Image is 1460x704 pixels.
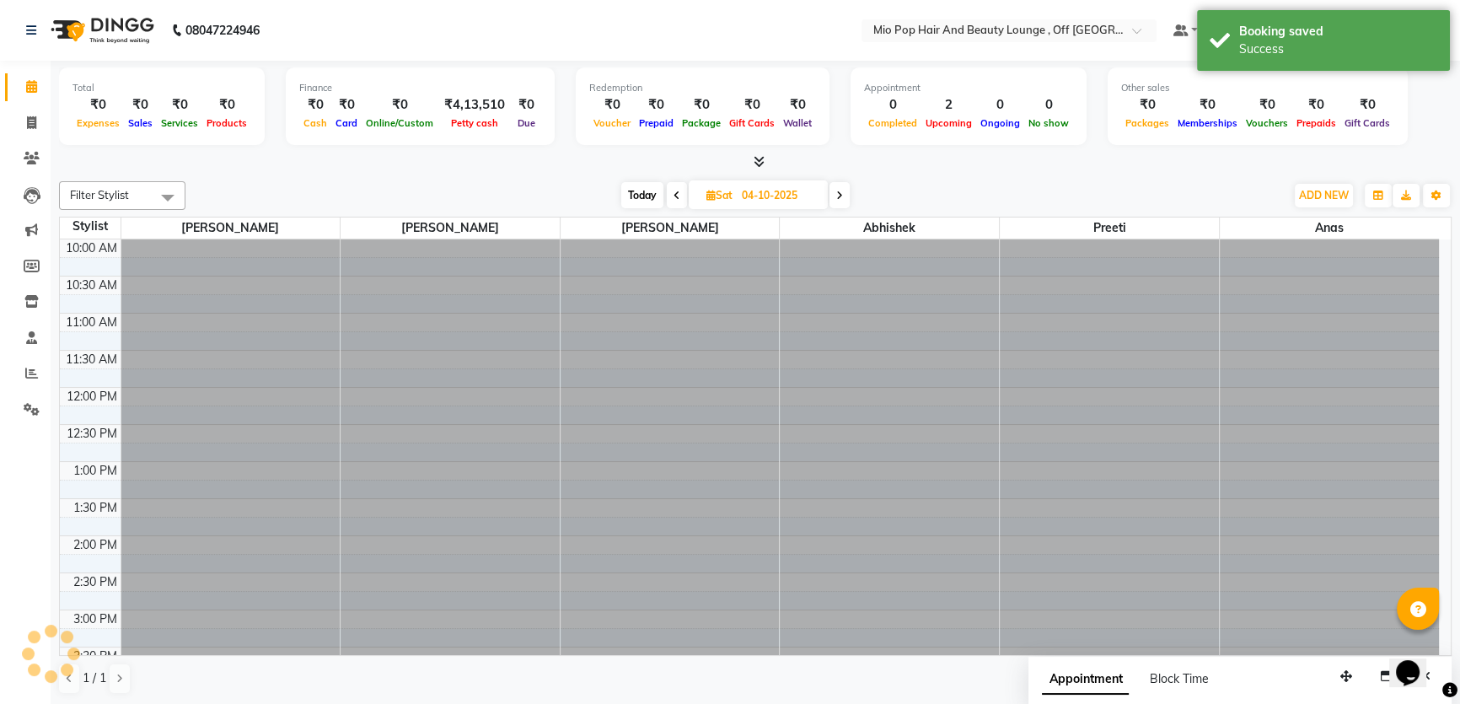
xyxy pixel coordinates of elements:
[1024,117,1073,129] span: No show
[124,95,157,115] div: ₹0
[362,117,437,129] span: Online/Custom
[635,95,678,115] div: ₹0
[331,117,362,129] span: Card
[83,669,106,687] span: 1 / 1
[1121,117,1173,129] span: Packages
[121,218,341,239] span: [PERSON_NAME]
[1389,637,1443,687] iframe: chat widget
[1121,81,1394,95] div: Other sales
[561,218,780,239] span: [PERSON_NAME]
[70,188,129,202] span: Filter Stylist
[1173,95,1242,115] div: ₹0
[621,182,663,208] span: Today
[62,351,121,368] div: 11:30 AM
[124,117,157,129] span: Sales
[1220,218,1439,239] span: anas
[331,95,362,115] div: ₹0
[1024,95,1073,115] div: 0
[725,117,779,129] span: Gift Cards
[157,95,202,115] div: ₹0
[1295,184,1353,207] button: ADD NEW
[72,81,251,95] div: Total
[202,117,251,129] span: Products
[362,95,437,115] div: ₹0
[1299,189,1349,202] span: ADD NEW
[779,95,816,115] div: ₹0
[976,95,1024,115] div: 0
[589,95,635,115] div: ₹0
[62,277,121,294] div: 10:30 AM
[864,95,921,115] div: 0
[725,95,779,115] div: ₹0
[437,95,512,115] div: ₹4,13,510
[70,462,121,480] div: 1:00 PM
[70,610,121,628] div: 3:00 PM
[1242,117,1292,129] span: Vouchers
[976,117,1024,129] span: Ongoing
[1149,671,1208,686] span: Block Time
[157,117,202,129] span: Services
[1000,218,1219,239] span: preeti
[921,117,976,129] span: Upcoming
[299,95,331,115] div: ₹0
[864,117,921,129] span: Completed
[299,81,541,95] div: Finance
[678,95,725,115] div: ₹0
[1042,664,1129,695] span: Appointment
[63,388,121,406] div: 12:00 PM
[589,117,635,129] span: Voucher
[737,183,821,208] input: 2025-10-04
[635,117,678,129] span: Prepaid
[70,499,121,517] div: 1:30 PM
[513,117,539,129] span: Due
[70,536,121,554] div: 2:00 PM
[780,218,999,239] span: Abhishek
[185,7,260,54] b: 08047224946
[1340,95,1394,115] div: ₹0
[72,95,124,115] div: ₹0
[62,314,121,331] div: 11:00 AM
[1121,95,1173,115] div: ₹0
[1292,95,1340,115] div: ₹0
[512,95,541,115] div: ₹0
[1292,117,1340,129] span: Prepaids
[921,95,976,115] div: 2
[702,189,737,202] span: Sat
[678,117,725,129] span: Package
[43,7,158,54] img: logo
[72,117,124,129] span: Expenses
[70,573,121,591] div: 2:30 PM
[1239,23,1437,40] div: Booking saved
[299,117,331,129] span: Cash
[202,95,251,115] div: ₹0
[341,218,560,239] span: [PERSON_NAME]
[779,117,816,129] span: Wallet
[1242,95,1292,115] div: ₹0
[70,648,121,665] div: 3:30 PM
[63,425,121,443] div: 12:30 PM
[1340,117,1394,129] span: Gift Cards
[60,218,121,235] div: Stylist
[447,117,502,129] span: Petty cash
[1239,40,1437,58] div: Success
[589,81,816,95] div: Redemption
[864,81,1073,95] div: Appointment
[1173,117,1242,129] span: Memberships
[62,239,121,257] div: 10:00 AM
